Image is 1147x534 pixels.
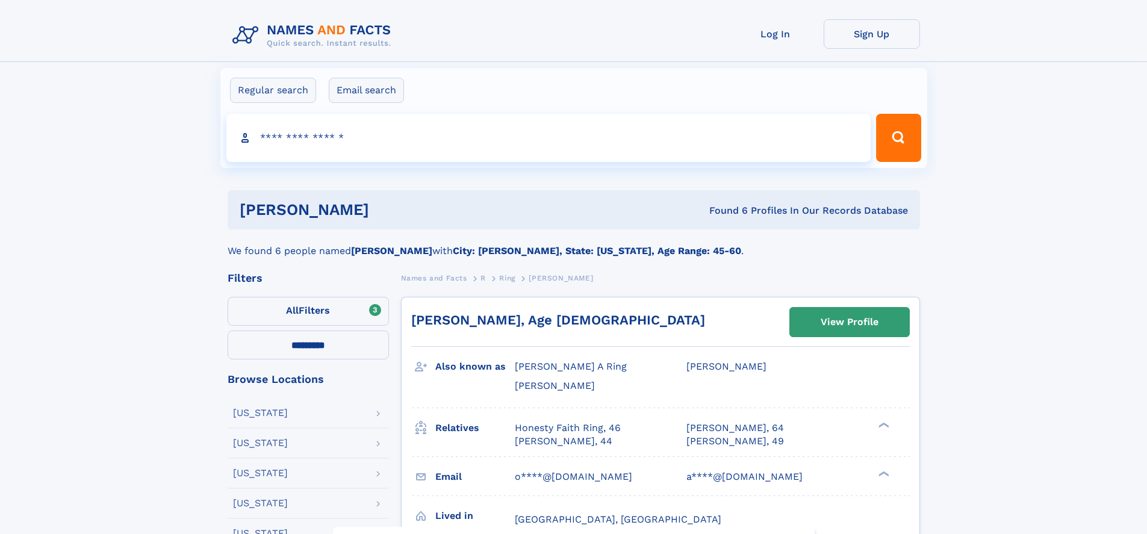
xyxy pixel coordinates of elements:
[515,380,595,391] span: [PERSON_NAME]
[329,78,404,103] label: Email search
[821,308,878,336] div: View Profile
[228,19,401,52] img: Logo Names and Facts
[515,421,621,435] a: Honesty Faith Ring, 46
[228,374,389,385] div: Browse Locations
[539,204,908,217] div: Found 6 Profiles In Our Records Database
[686,435,784,448] a: [PERSON_NAME], 49
[529,274,593,282] span: [PERSON_NAME]
[233,408,288,418] div: [US_STATE]
[686,421,784,435] a: [PERSON_NAME], 64
[453,245,741,256] b: City: [PERSON_NAME], State: [US_STATE], Age Range: 45-60
[233,498,288,508] div: [US_STATE]
[228,297,389,326] label: Filters
[286,305,299,316] span: All
[435,418,515,438] h3: Relatives
[824,19,920,49] a: Sign Up
[790,308,909,337] a: View Profile
[228,273,389,284] div: Filters
[233,468,288,478] div: [US_STATE]
[515,514,721,525] span: [GEOGRAPHIC_DATA], [GEOGRAPHIC_DATA]
[233,438,288,448] div: [US_STATE]
[230,78,316,103] label: Regular search
[499,274,515,282] span: Ring
[228,229,920,258] div: We found 6 people named with .
[480,274,486,282] span: R
[727,19,824,49] a: Log In
[351,245,432,256] b: [PERSON_NAME]
[435,356,515,377] h3: Also known as
[515,361,627,372] span: [PERSON_NAME] A Ring
[876,114,921,162] button: Search Button
[435,467,515,487] h3: Email
[435,506,515,526] h3: Lived in
[515,435,612,448] a: [PERSON_NAME], 44
[411,312,705,328] a: [PERSON_NAME], Age [DEMOGRAPHIC_DATA]
[686,361,766,372] span: [PERSON_NAME]
[875,470,890,477] div: ❯
[226,114,871,162] input: search input
[401,270,467,285] a: Names and Facts
[499,270,515,285] a: Ring
[875,421,890,429] div: ❯
[240,202,539,217] h1: [PERSON_NAME]
[480,270,486,285] a: R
